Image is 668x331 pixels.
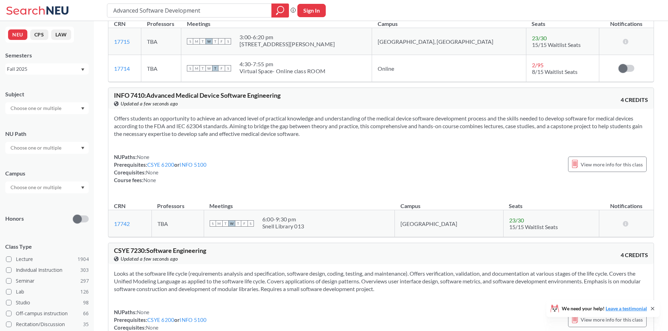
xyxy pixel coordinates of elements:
[271,4,289,18] div: magnifying glass
[114,38,130,45] a: 17715
[248,220,254,227] span: S
[141,55,181,82] td: TBA
[503,195,599,210] th: Seats
[239,68,325,75] div: Virtual Space- Online class ROOM
[532,68,578,75] span: 8/15 Waitlist Seats
[395,195,504,210] th: Campus
[113,5,266,16] input: Class, professor, course number, "phrase"
[7,144,66,152] input: Choose one or multiple
[114,115,648,138] section: Offers students an opportunity to achieve an advanced level of practical knowledge and understand...
[5,243,89,250] span: Class Type
[235,220,241,227] span: T
[262,216,304,223] div: 6:00 - 9:30 pm
[218,38,225,44] span: F
[395,210,504,237] td: [GEOGRAPHIC_DATA]
[6,309,89,318] label: Off-campus instruction
[6,255,89,264] label: Lecture
[77,255,89,263] span: 1904
[81,186,85,189] svg: Dropdown arrow
[83,310,89,317] span: 66
[114,247,206,254] span: CSYE 7230 : Software Engineering
[204,195,394,210] th: Meetings
[225,65,231,71] span: S
[7,104,66,112] input: Choose one or multiple
[193,38,200,44] span: M
[151,210,204,237] td: TBA
[241,220,248,227] span: F
[218,65,225,71] span: F
[5,215,24,223] p: Honors
[7,65,80,73] div: Fall 2025
[621,251,648,259] span: 4 CREDITS
[621,96,648,104] span: 4 CREDITS
[6,276,89,285] label: Seminar
[206,65,212,71] span: W
[8,29,27,40] button: NEU
[509,217,524,223] span: 23 / 30
[121,100,178,108] span: Updated a few seconds ago
[147,317,174,323] a: CSYE 6200
[6,287,89,296] label: Lab
[141,28,181,55] td: TBA
[372,55,526,82] td: Online
[51,29,71,40] button: LAW
[187,38,193,44] span: S
[6,320,89,329] label: Recitation/Discussion
[114,20,126,28] div: CRN
[225,38,231,44] span: S
[147,161,174,168] a: CSYE 6200
[81,147,85,150] svg: Dropdown arrow
[114,270,648,293] section: Looks at the software life cycle (requirements analysis and specification, software design, codin...
[151,195,204,210] th: Professors
[206,38,212,44] span: W
[5,142,89,154] div: Dropdown arrow
[180,161,207,168] a: INFO 5100
[5,130,89,138] div: NU Path
[581,315,643,324] span: View more info for this class
[114,91,281,99] span: INFO 7410 : Advanced Medical Device Software Engineering
[6,298,89,307] label: Studio
[5,63,89,75] div: Fall 2025Dropdown arrow
[276,6,284,15] svg: magnifying glass
[80,277,89,285] span: 297
[297,4,326,17] button: Sign In
[187,65,193,71] span: S
[137,309,149,315] span: None
[5,90,89,98] div: Subject
[114,220,130,227] a: 17742
[114,202,126,210] div: CRN
[121,255,178,263] span: Updated a few seconds ago
[599,195,654,210] th: Notifications
[143,177,156,183] span: None
[210,220,216,227] span: S
[509,223,558,230] span: 15/15 Waitlist Seats
[200,65,206,71] span: T
[222,220,229,227] span: T
[81,107,85,110] svg: Dropdown arrow
[562,306,647,311] span: We need your help!
[81,68,85,71] svg: Dropdown arrow
[5,181,89,193] div: Dropdown arrow
[80,288,89,296] span: 126
[372,28,526,55] td: [GEOGRAPHIC_DATA], [GEOGRAPHIC_DATA]
[5,170,89,177] div: Campus
[114,153,207,184] div: NUPaths: Prerequisites: or Corequisites: Course fees:
[532,62,544,68] span: 2 / 95
[212,38,218,44] span: T
[5,51,89,59] div: Semesters
[146,169,158,175] span: None
[606,305,647,311] a: Leave a testimonial
[180,317,207,323] a: INFO 5100
[239,34,335,41] div: 3:00 - 6:20 pm
[229,220,235,227] span: W
[80,266,89,274] span: 303
[200,38,206,44] span: T
[7,183,66,192] input: Choose one or multiple
[114,65,130,72] a: 17714
[216,220,222,227] span: M
[6,266,89,275] label: Individual Instruction
[5,102,89,114] div: Dropdown arrow
[212,65,218,71] span: T
[30,29,48,40] button: CPS
[193,65,200,71] span: M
